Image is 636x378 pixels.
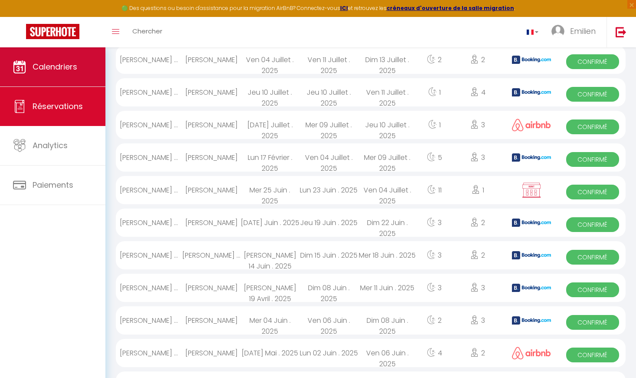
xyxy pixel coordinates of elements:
span: Calendriers [33,61,77,72]
span: Chercher [132,27,162,36]
span: Réservations [33,101,83,112]
button: Ouvrir le widget de chat LiveChat [7,3,33,30]
span: Paiements [33,179,73,190]
a: créneaux d'ouverture de la salle migration [387,4,514,12]
span: Emilien [570,26,596,36]
img: Super Booking [26,24,79,39]
a: ICI [340,4,348,12]
img: logout [616,27,626,37]
span: Analytics [33,140,68,151]
a: ... Emilien [545,17,606,47]
a: Chercher [126,17,169,47]
img: ... [551,25,564,38]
